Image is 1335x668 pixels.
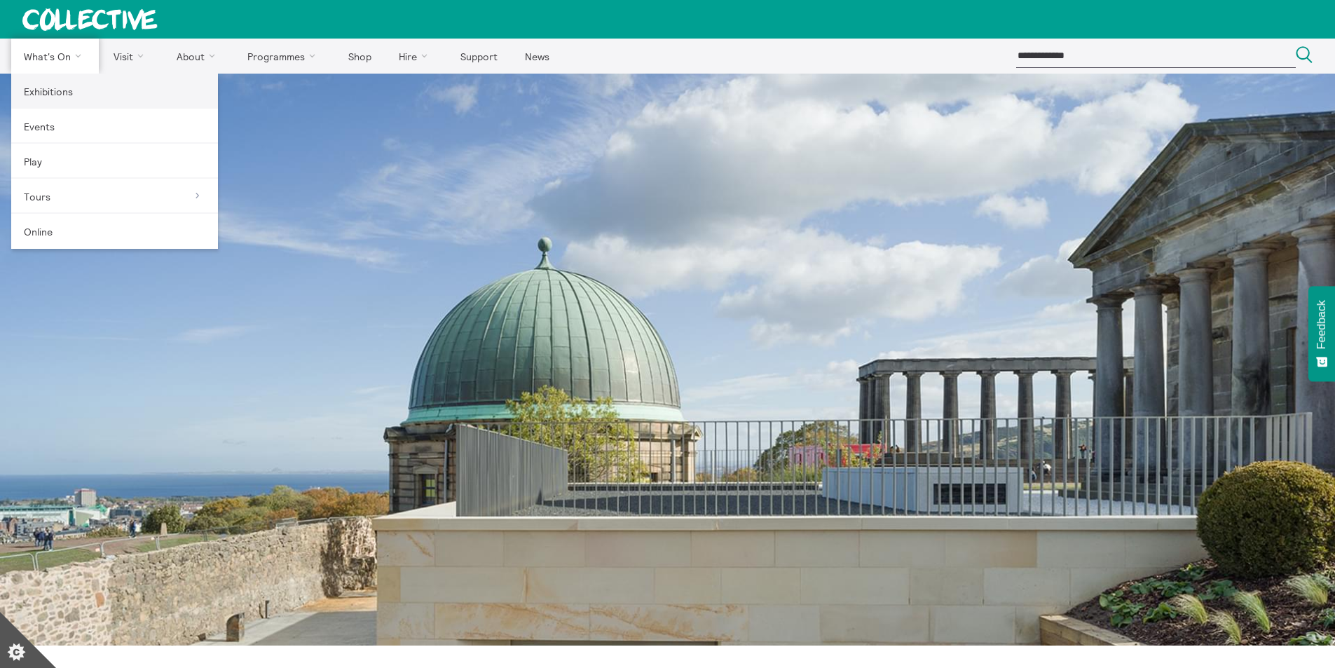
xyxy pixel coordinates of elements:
a: Events [11,109,218,144]
button: Feedback - Show survey [1308,286,1335,381]
a: Hire [387,39,446,74]
a: Play [11,144,218,179]
a: About [164,39,233,74]
a: What's On [11,39,99,74]
a: Shop [336,39,383,74]
a: News [512,39,561,74]
a: Exhibitions [11,74,218,109]
a: Support [448,39,509,74]
a: Visit [102,39,162,74]
a: Tours [11,179,218,214]
a: Programmes [235,39,334,74]
span: Feedback [1315,300,1328,349]
a: Online [11,214,218,249]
